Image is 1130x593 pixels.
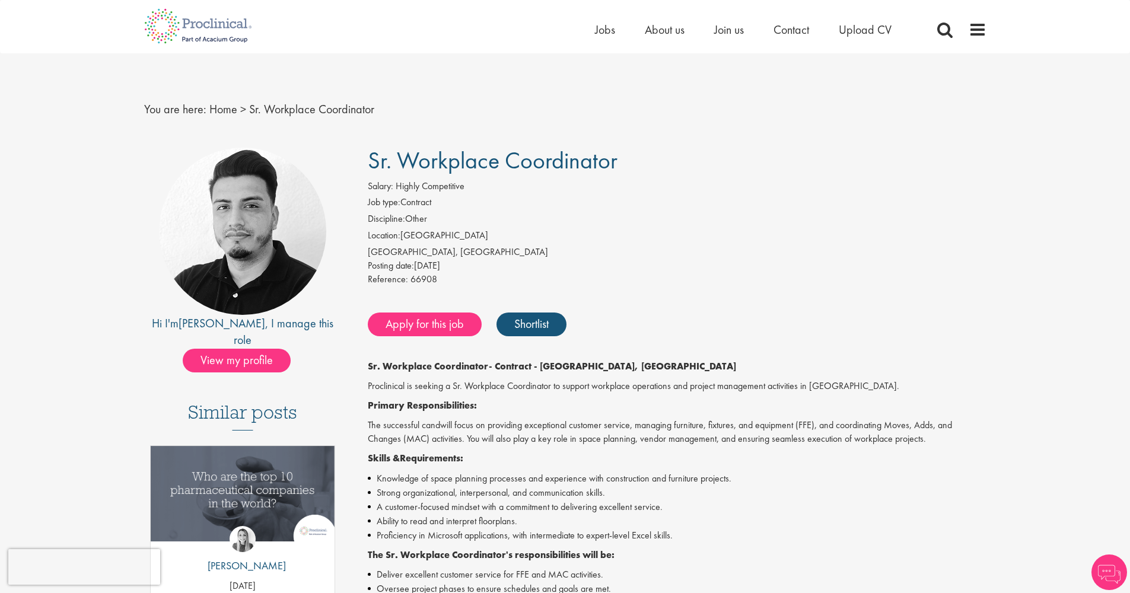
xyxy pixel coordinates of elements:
span: > [240,101,246,117]
a: Link to a post [151,446,335,551]
img: imeage of recruiter Anderson Maldonado [159,148,326,315]
strong: The Sr. Workplace Coordinator's responsibilities will be: [368,549,615,561]
li: Proficiency in Microsoft applications, with intermediate to expert-level Excel skills. [368,528,986,543]
p: [PERSON_NAME] [199,558,286,573]
li: Knowledge of space planning processes and experience with construction and furniture projects. [368,471,986,486]
span: View my profile [183,349,291,372]
li: [GEOGRAPHIC_DATA] [368,229,986,246]
img: Hannah Burke [230,526,256,552]
label: Job type: [368,196,400,209]
p: Proclinical is seeking a Sr. Workplace Coordinator to support workplace operations and project ma... [368,380,986,393]
a: Apply for this job [368,313,482,336]
p: The successful candwill focus on providing exceptional customer service, managing furniture, fixt... [368,419,986,446]
strong: Sr. Workplace Coordinator [368,360,489,372]
li: Deliver excellent customer service for FFE and MAC activities. [368,568,986,582]
label: Discipline: [368,212,405,226]
p: [DATE] [151,579,335,593]
a: Jobs [595,22,615,37]
strong: Primary Responsibilities: [368,399,477,412]
span: 66908 [410,273,437,285]
a: Shortlist [496,313,566,336]
a: Join us [714,22,744,37]
strong: - Contract - [GEOGRAPHIC_DATA], [GEOGRAPHIC_DATA] [489,360,736,372]
li: Strong organizational, interpersonal, and communication skills. [368,486,986,500]
span: Sr. Workplace Coordinator [249,101,374,117]
a: About us [645,22,685,37]
a: Hannah Burke [PERSON_NAME] [199,526,286,579]
h3: Similar posts [188,402,297,431]
div: [GEOGRAPHIC_DATA], [GEOGRAPHIC_DATA] [368,246,986,259]
a: breadcrumb link [209,101,237,117]
div: Hi I'm , I manage this role [144,315,342,349]
strong: Requirements: [400,452,463,464]
span: Sr. Workplace Coordinator [368,145,617,176]
span: Posting date: [368,259,414,272]
a: [PERSON_NAME] [179,315,265,331]
label: Reference: [368,273,408,286]
li: Other [368,212,986,229]
span: Highly Competitive [396,180,464,192]
label: Salary: [368,180,393,193]
a: Upload CV [839,22,892,37]
strong: Skills & [368,452,400,464]
iframe: reCAPTCHA [8,549,160,585]
li: Ability to read and interpret floorplans. [368,514,986,528]
li: Contract [368,196,986,212]
li: A customer-focused mindset with a commitment to delivering excellent service. [368,500,986,514]
img: Chatbot [1091,554,1127,590]
div: [DATE] [368,259,986,273]
a: View my profile [183,351,303,366]
label: Location: [368,229,400,243]
img: Top 10 pharmaceutical companies in the world 2025 [151,446,335,541]
a: Contact [774,22,809,37]
span: You are here: [144,101,206,117]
